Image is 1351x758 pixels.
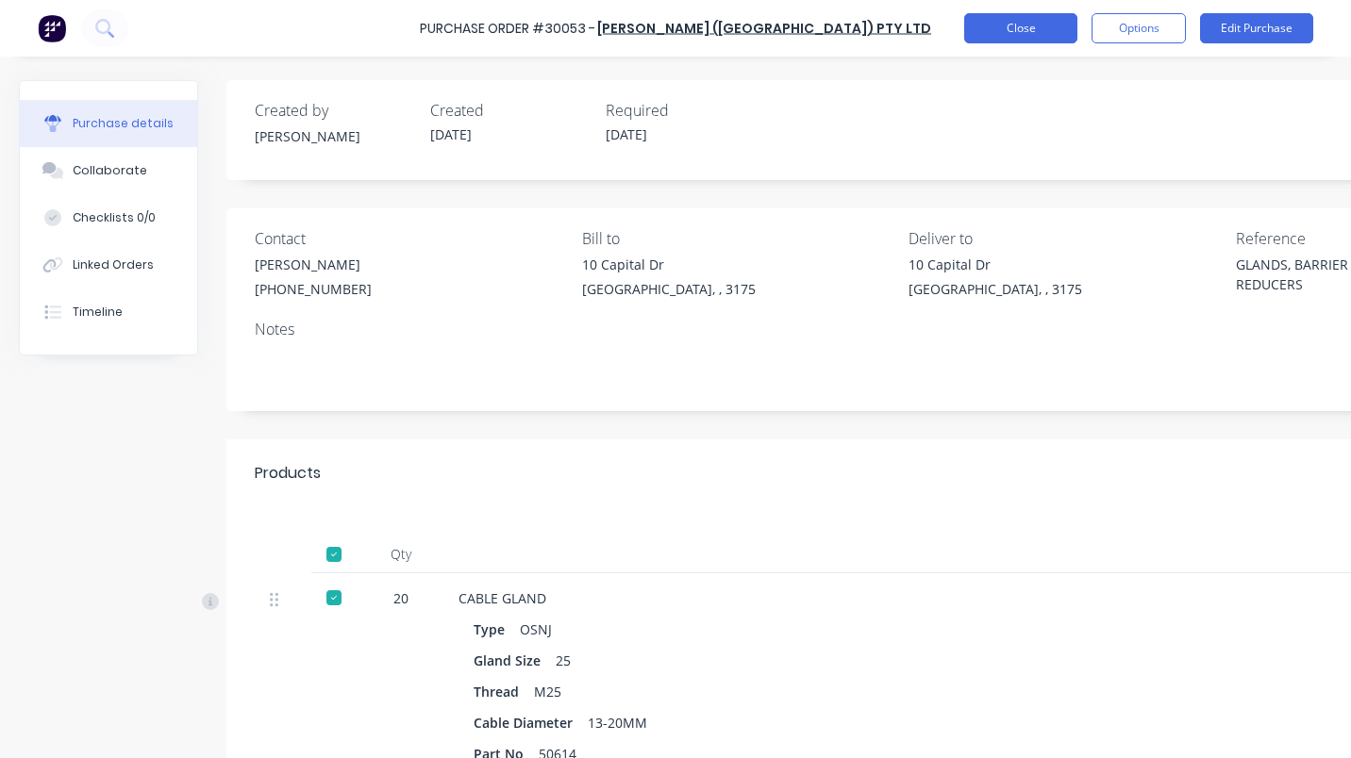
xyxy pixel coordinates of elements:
div: Purchase details [73,115,174,132]
div: Created by [255,99,415,122]
div: Created [430,99,591,122]
div: Timeline [73,304,123,321]
button: Collaborate [20,147,197,194]
div: Qty [359,536,443,573]
div: 13-20MM [588,709,647,736]
div: Thread [474,678,534,705]
div: [GEOGRAPHIC_DATA], , 3175 [582,279,756,299]
button: Linked Orders [20,241,197,288]
a: [PERSON_NAME] ([GEOGRAPHIC_DATA]) PTY LTD [597,19,931,38]
button: Timeline [20,288,197,336]
div: 20 [374,588,428,608]
div: [PHONE_NUMBER] [255,279,372,299]
div: [GEOGRAPHIC_DATA], , 3175 [909,279,1082,299]
div: Linked Orders [73,256,154,273]
img: Factory [38,14,66,42]
div: [PERSON_NAME] [255,255,372,274]
div: [PERSON_NAME] [255,126,415,146]
div: Purchase Order #30053 - [420,19,595,39]
div: Products [255,462,321,485]
button: Options [1092,13,1186,43]
div: Gland Size [474,647,556,674]
div: 10 Capital Dr [582,255,756,274]
div: Required [606,99,766,122]
div: M25 [534,678,561,705]
div: Cable Diameter [474,709,588,736]
div: Checklists 0/0 [73,209,156,226]
button: Purchase details [20,100,197,147]
button: Checklists 0/0 [20,194,197,241]
div: Type [474,616,520,643]
div: Collaborate [73,162,147,179]
div: Deliver to [909,227,1222,250]
div: 25 [556,647,571,674]
button: Close [964,13,1077,43]
div: OSNJ [520,616,552,643]
div: Bill to [582,227,895,250]
div: Contact [255,227,568,250]
div: 10 Capital Dr [909,255,1082,274]
button: Edit Purchase [1200,13,1313,43]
